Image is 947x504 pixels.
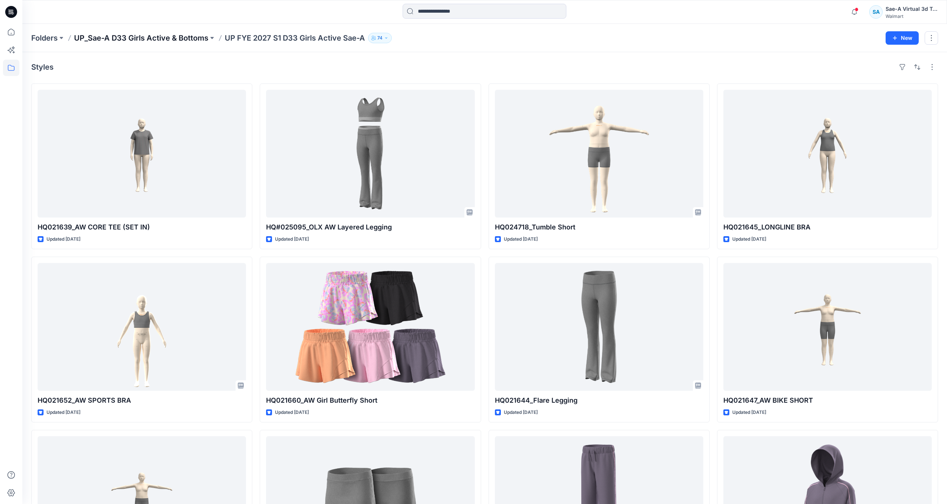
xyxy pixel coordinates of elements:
p: Updated [DATE] [504,409,538,416]
a: HQ024718_Tumble Short [495,90,703,218]
a: HQ#025095_OLX AW Layered Legging [266,90,474,218]
a: HQ021660_AW Girl Butterfly Short [266,263,474,391]
p: HQ021647_AW BIKE SHORT [723,395,932,406]
a: HQ021647_AW BIKE SHORT [723,263,932,391]
a: HQ021652_AW SPORTS BRA [38,263,246,391]
p: HQ021645_LONGLINE BRA [723,222,932,232]
a: UP_Sae-A D33 Girls Active & Bottoms [74,33,208,43]
p: 74 [377,34,383,42]
p: HQ021639_AW CORE TEE (SET IN) [38,222,246,232]
p: Updated [DATE] [47,235,80,243]
a: HQ021639_AW CORE TEE (SET IN) [38,90,246,218]
p: HQ#025095_OLX AW Layered Legging [266,222,474,232]
h4: Styles [31,63,54,72]
p: Updated [DATE] [504,235,538,243]
button: 74 [368,33,392,43]
div: Sae-A Virtual 3d Team [886,4,938,13]
a: HQ021645_LONGLINE BRA [723,90,932,218]
div: Walmart [886,13,938,19]
p: UP FYE 2027 S1 D33 Girls Active Sae-A [225,33,365,43]
p: Updated [DATE] [275,409,309,416]
p: Updated [DATE] [275,235,309,243]
a: Folders [31,33,58,43]
p: Updated [DATE] [732,409,766,416]
p: HQ021644_Flare Legging [495,395,703,406]
a: HQ021644_Flare Legging [495,263,703,391]
p: Updated [DATE] [47,409,80,416]
button: New [886,31,919,45]
p: Updated [DATE] [732,235,766,243]
p: HQ021660_AW Girl Butterfly Short [266,395,474,406]
p: HQ024718_Tumble Short [495,222,703,232]
div: SA [869,5,883,19]
p: HQ021652_AW SPORTS BRA [38,395,246,406]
